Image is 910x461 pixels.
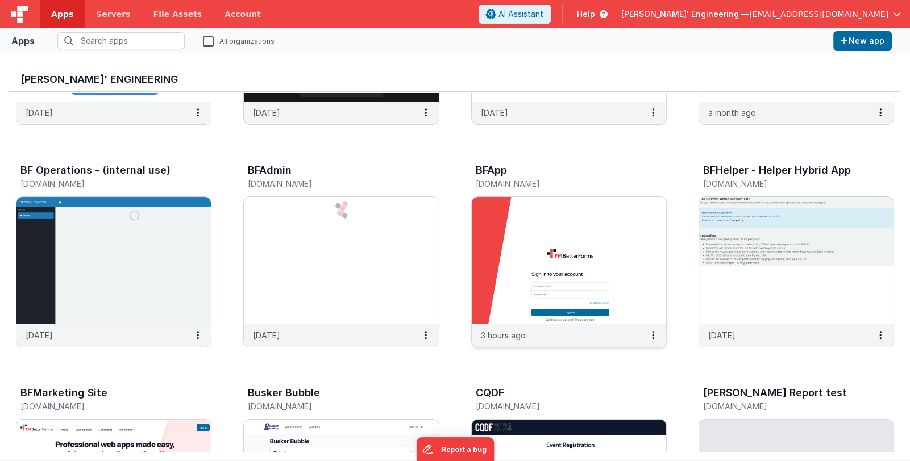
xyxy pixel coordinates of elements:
[703,165,851,176] h3: BFHelper - Helper Hybrid App
[749,9,888,20] span: [EMAIL_ADDRESS][DOMAIN_NAME]
[498,9,543,20] span: AI Assistant
[703,402,866,410] h5: [DOMAIN_NAME]
[11,34,35,48] div: Apps
[20,165,171,176] h3: BF Operations - (internal use)
[248,165,292,176] h3: BFAdmin
[248,387,320,399] h3: Busker Bubble
[203,35,275,46] label: All organizations
[96,9,130,20] span: Servers
[20,402,183,410] h5: [DOMAIN_NAME]
[248,179,410,188] h5: [DOMAIN_NAME]
[26,107,53,119] p: [DATE]
[476,387,504,399] h3: CQDF
[703,179,866,188] h5: [DOMAIN_NAME]
[708,107,756,119] p: a month ago
[476,402,638,410] h5: [DOMAIN_NAME]
[577,9,595,20] span: Help
[51,9,73,20] span: Apps
[253,107,280,119] p: [DATE]
[481,107,508,119] p: [DATE]
[479,5,551,24] button: AI Assistant
[20,74,890,85] h3: [PERSON_NAME]' Engineering
[57,32,185,49] input: Search apps
[248,402,410,410] h5: [DOMAIN_NAME]
[621,9,901,20] button: [PERSON_NAME]' Engineering — [EMAIL_ADDRESS][DOMAIN_NAME]
[26,329,53,341] p: [DATE]
[703,387,847,399] h3: [PERSON_NAME] Report test
[621,9,749,20] span: [PERSON_NAME]' Engineering —
[20,387,107,399] h3: BFMarketing Site
[153,9,202,20] span: File Assets
[708,329,736,341] p: [DATE]
[253,329,280,341] p: [DATE]
[481,329,526,341] p: 3 hours ago
[20,179,183,188] h5: [DOMAIN_NAME]
[476,179,638,188] h5: [DOMAIN_NAME]
[833,31,892,51] button: New app
[416,437,494,461] iframe: Marker.io feedback button
[476,165,507,176] h3: BFApp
